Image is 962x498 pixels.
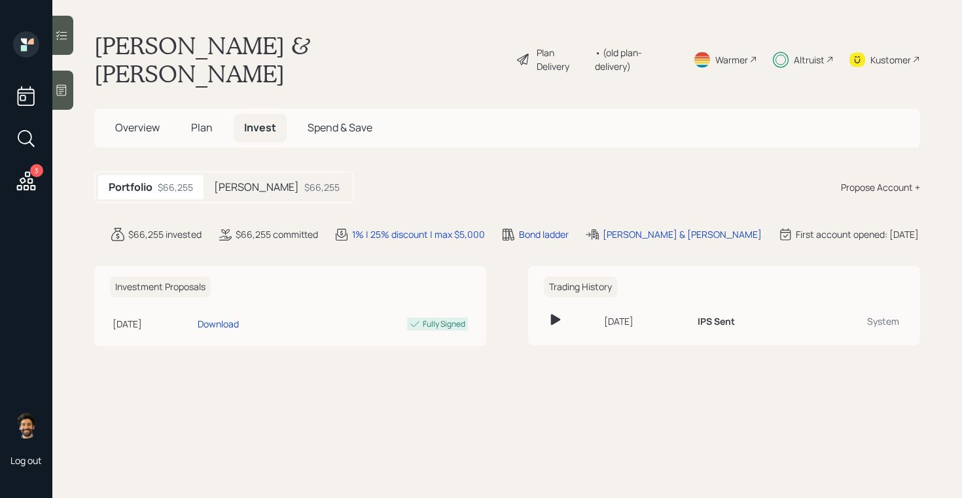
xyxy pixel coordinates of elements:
[128,227,202,241] div: $66,255 invested
[113,317,192,331] div: [DATE]
[30,164,43,177] div: 3
[244,120,276,135] span: Invest
[304,180,340,194] div: $66,255
[94,31,505,88] h1: [PERSON_NAME] & [PERSON_NAME]
[841,180,920,194] div: Propose Account +
[794,53,825,67] div: Altruist
[603,227,762,241] div: [PERSON_NAME] & [PERSON_NAME]
[595,46,677,73] div: • (old plan-delivery)
[198,317,239,331] div: Download
[158,180,193,194] div: $66,255
[110,276,211,298] h6: Investment Proposals
[537,46,588,73] div: Plan Delivery
[191,120,213,135] span: Plan
[604,314,687,328] div: [DATE]
[308,120,372,135] span: Spend & Save
[214,181,299,193] h5: [PERSON_NAME]
[13,412,39,439] img: eric-schwartz-headshot.png
[109,181,152,193] h5: Portfolio
[115,120,160,135] span: Overview
[423,318,465,330] div: Fully Signed
[236,227,318,241] div: $66,255 committed
[10,454,42,467] div: Log out
[519,227,569,241] div: Bond ladder
[796,227,919,241] div: First account opened: [DATE]
[544,276,617,298] h6: Trading History
[698,316,735,327] h6: IPS Sent
[352,227,485,241] div: 1% | 25% discount | max $5,000
[870,53,911,67] div: Kustomer
[715,53,748,67] div: Warmer
[810,314,899,328] div: System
